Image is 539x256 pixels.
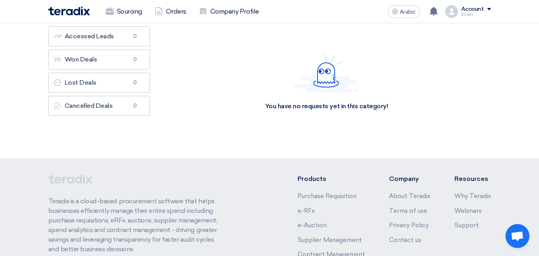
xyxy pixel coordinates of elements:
img: Hello [294,54,358,93]
a: Cancelled Deals0 [48,96,150,116]
font: Company [389,175,419,183]
a: Supplier Management [298,236,362,244]
a: Won Deals0 [48,50,150,69]
font: Sourcing [117,8,142,15]
font: Accessed Leads [65,32,114,40]
font: 0 [133,33,137,39]
font: Cancelled Deals [65,102,113,109]
font: Orders [166,8,186,15]
a: Lost Deals0 [48,73,150,93]
a: Orders [148,3,193,20]
a: Terms of use [389,207,427,214]
a: e-RFx [298,207,315,214]
a: Purchase Requisition [298,192,357,200]
a: About Teradix [389,192,430,200]
a: e-Auction [298,222,327,229]
font: You have no requests yet in this category! [265,102,388,110]
a: Sourcing [99,3,148,20]
a: Open chat [505,224,529,248]
font: Products [298,175,326,183]
font: 0 [133,103,137,109]
a: Support [454,222,479,229]
img: Teradix logo [48,6,90,16]
a: Privacy Policy [389,222,429,229]
font: Resources [454,175,488,183]
a: Accessed Leads0 [48,26,150,46]
font: Won Deals [65,56,97,63]
a: Webinars [454,207,482,214]
button: Arabic [388,5,420,18]
font: Arabic [400,8,416,15]
font: Lost Deals [65,79,97,86]
a: Contact us [389,236,421,244]
font: 0 [133,79,137,85]
font: Account [461,6,484,12]
a: Why Teradix [454,192,491,200]
font: Imran [461,12,473,17]
font: Company Profile [210,8,259,15]
font: Teradix is ​​a cloud-based procurement software that helps businesses efficiently manage their en... [48,197,217,253]
img: profile_test.png [445,5,458,18]
font: 0 [133,56,137,62]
